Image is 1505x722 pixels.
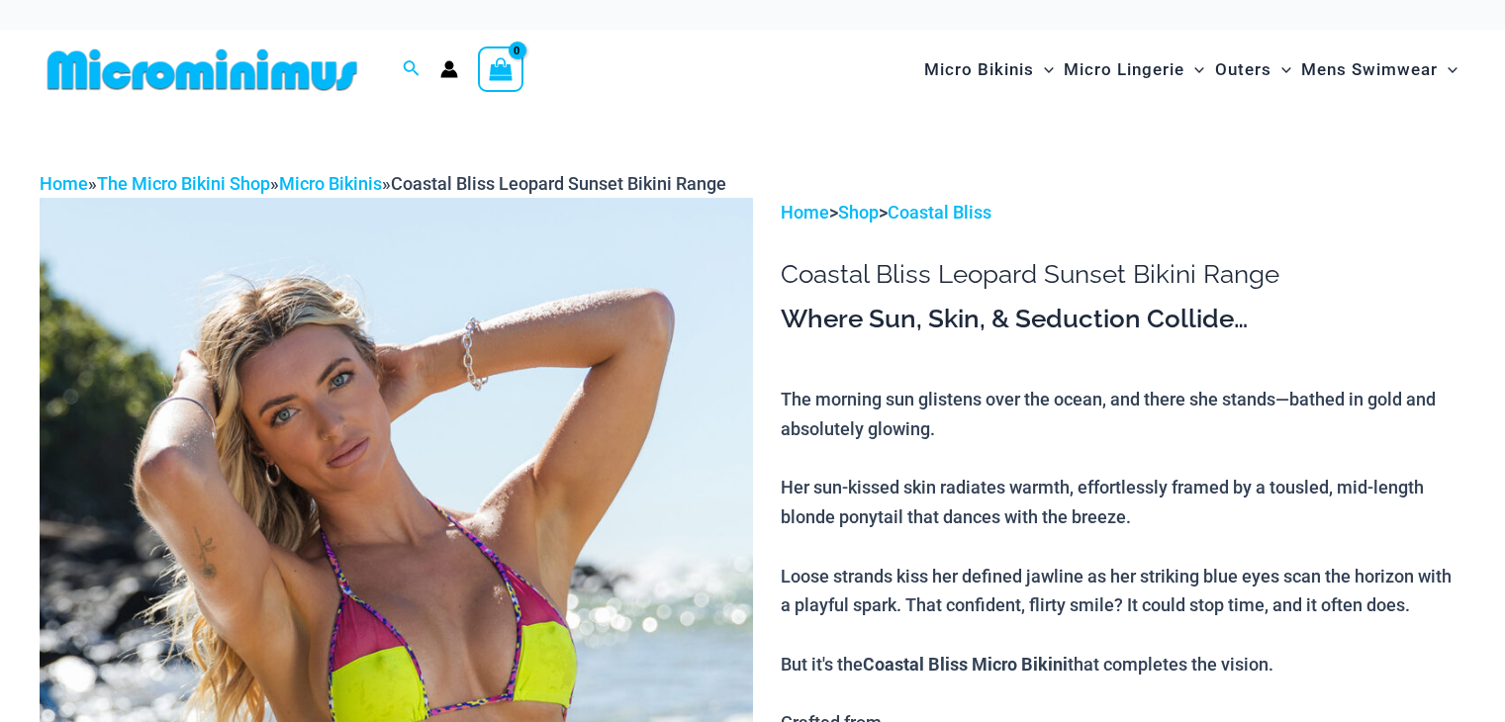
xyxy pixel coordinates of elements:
h3: Where Sun, Skin, & Seduction Collide… [781,303,1465,336]
span: Menu Toggle [1438,45,1458,95]
span: Outers [1215,45,1271,95]
span: Micro Bikinis [924,45,1034,95]
p: > > [781,198,1465,227]
b: Coastal Bliss Micro Bikini [863,652,1068,676]
h1: Coastal Bliss Leopard Sunset Bikini Range [781,259,1465,290]
a: Shop [838,202,879,223]
a: Home [40,173,88,194]
a: Micro LingerieMenu ToggleMenu Toggle [1059,40,1209,100]
a: Home [781,202,829,223]
span: Menu Toggle [1271,45,1291,95]
a: Micro Bikinis [279,173,382,194]
span: Mens Swimwear [1301,45,1438,95]
a: Micro BikinisMenu ToggleMenu Toggle [919,40,1059,100]
img: MM SHOP LOGO FLAT [40,47,365,92]
a: Coastal Bliss [888,202,991,223]
a: Mens SwimwearMenu ToggleMenu Toggle [1296,40,1462,100]
span: Coastal Bliss Leopard Sunset Bikini Range [391,173,726,194]
span: Micro Lingerie [1064,45,1184,95]
span: » » » [40,173,726,194]
a: View Shopping Cart, empty [478,46,523,92]
a: Account icon link [440,60,458,78]
a: Search icon link [403,57,421,82]
a: OutersMenu ToggleMenu Toggle [1210,40,1296,100]
span: Menu Toggle [1184,45,1204,95]
span: Menu Toggle [1034,45,1054,95]
a: The Micro Bikini Shop [97,173,270,194]
nav: Site Navigation [916,37,1465,103]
